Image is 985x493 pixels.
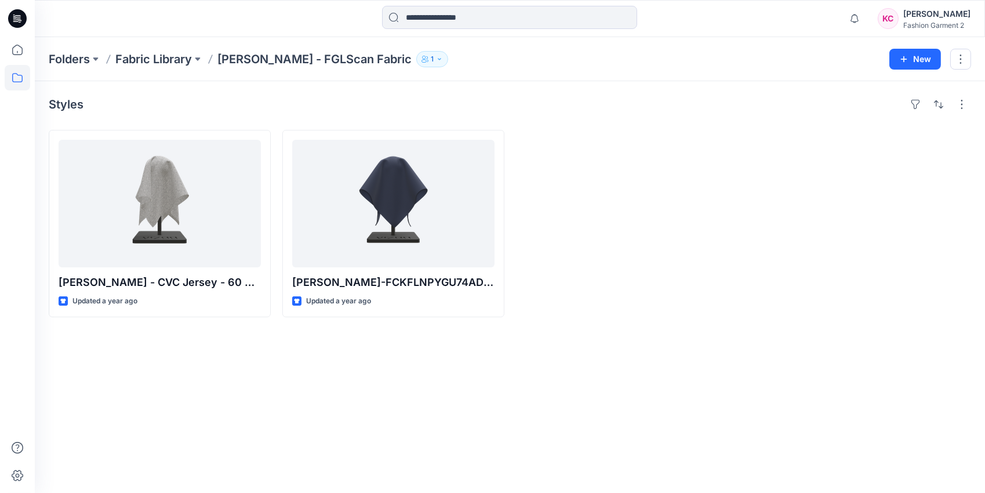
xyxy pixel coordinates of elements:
a: HADDAD - CVC Jersey - 60 CTTN, 40 POLY - 150GSM [59,140,261,267]
div: Fashion Garment 2 [903,21,971,30]
p: 1 [431,53,434,66]
a: Fabric Library [115,51,192,67]
button: New [889,49,941,70]
p: Updated a year ago [306,295,371,307]
a: HADDAD-FCKFLNPYGU74ADSF0133- 60CTTN,40POLY-260GSM [292,140,495,267]
button: 1 [416,51,448,67]
p: [PERSON_NAME] - FGLScan Fabric [217,51,412,67]
p: [PERSON_NAME] - CVC Jersey - 60 CTTN, 40 POLY - 150GSM [59,274,261,291]
h4: Styles [49,97,83,111]
p: Updated a year ago [72,295,137,307]
p: [PERSON_NAME]-FCKFLNPYGU74ADSF0133- 60CTTN,40POLY-260GSM [292,274,495,291]
div: [PERSON_NAME] [903,7,971,21]
div: KC [878,8,899,29]
a: Folders [49,51,90,67]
